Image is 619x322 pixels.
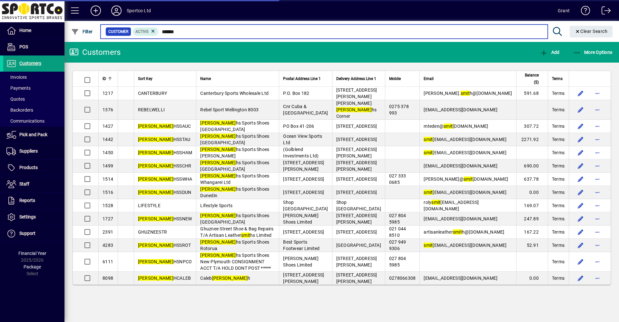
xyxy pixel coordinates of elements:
[389,276,416,281] span: 0278066308
[552,176,565,182] span: Terms
[200,147,269,158] span: hs Sports Shoes [PERSON_NAME]
[576,1,590,22] a: Knowledge Base
[103,75,106,82] span: ID
[19,165,38,170] span: Products
[592,240,603,250] button: More options
[552,258,565,265] span: Terms
[19,148,38,154] span: Suppliers
[200,160,236,165] em: [PERSON_NAME]
[575,147,586,158] button: Edit
[200,239,269,251] span: hs Sports Shoes Rotorua
[336,147,377,158] span: [STREET_ADDRESS][PERSON_NAME]
[516,226,548,239] td: 167.22
[552,106,565,113] span: Terms
[283,213,319,225] span: [PERSON_NAME] Shoes Limited
[592,200,603,211] button: More options
[464,176,473,182] em: smit
[18,251,46,256] span: Financial Year
[283,239,319,251] span: Best Sports Footwear Limited
[85,5,106,16] button: Add
[200,91,269,96] span: Canterbury Sports Wholesale Ltd
[552,163,565,169] span: Terms
[138,216,173,221] em: [PERSON_NAME]
[6,75,27,80] span: Invoices
[200,120,269,132] span: hs Sports Shoes [GEOGRAPHIC_DATA]
[575,273,586,283] button: Edit
[552,149,565,156] span: Terms
[19,198,35,203] span: Reports
[138,137,173,142] em: [PERSON_NAME]
[3,209,64,225] a: Settings
[200,213,236,218] em: [PERSON_NAME]
[200,107,259,112] span: Rebel Sport Wellington 8003
[138,163,173,168] em: [PERSON_NAME]
[336,243,381,248] span: [GEOGRAPHIC_DATA]
[283,200,328,211] span: Shop [GEOGRAPHIC_DATA]
[138,107,165,112] span: REBELWELLI
[424,107,497,112] span: [EMAIL_ADDRESS][DOMAIN_NAME]
[138,124,191,129] span: HSSAUC
[552,216,565,222] span: Terms
[200,160,269,172] span: hs Sports Shoes [GEOGRAPHIC_DATA]
[283,256,319,267] span: [PERSON_NAME] Shoes Limited
[336,107,372,112] em: [PERSON_NAME]
[3,127,64,143] a: Pick and Pack
[103,176,113,182] span: 1514
[200,75,211,82] span: Name
[6,86,31,91] span: Payments
[552,136,565,143] span: Terms
[6,107,33,113] span: Backorders
[424,229,504,235] span: artisanleather h@[DOMAIN_NAME]
[3,39,64,55] a: POS
[283,75,321,82] span: Postal Address Line 1
[336,200,381,211] span: Shop [GEOGRAPHIC_DATA]
[552,90,565,96] span: Terms
[135,29,149,34] span: Active
[103,91,113,96] span: 1217
[575,187,586,197] button: Edit
[520,72,539,86] span: Balance ($)
[336,137,377,142] span: [STREET_ADDRESS]
[592,88,603,98] button: More options
[424,190,433,195] em: smit
[138,259,173,264] em: [PERSON_NAME]
[336,160,377,172] span: [STREET_ADDRESS][PERSON_NAME]
[200,134,269,145] span: hs Sports Shoes [GEOGRAPHIC_DATA]
[283,272,324,284] span: [STREET_ADDRESS][PERSON_NAME]
[19,28,31,33] span: Home
[138,137,191,142] span: HSSTAU
[212,276,248,281] em: [PERSON_NAME]
[138,190,192,195] span: HSSDUN
[138,216,192,221] span: HSSNEW
[424,243,433,248] em: smit
[336,75,376,82] span: Delivery Address Line 1
[200,173,269,185] span: hs Sports Shoes Whangarei Ltd
[575,121,586,131] button: Edit
[200,253,236,258] em: [PERSON_NAME]
[336,176,377,182] span: [STREET_ADDRESS]
[19,231,35,236] span: Support
[283,229,324,235] span: [STREET_ADDRESS]
[241,233,250,238] em: smit
[336,87,377,99] span: [STREET_ADDRESS][PERSON_NAME]
[24,264,41,269] span: Package
[3,116,64,126] a: Communications
[138,259,192,264] span: HSNPCO
[19,214,36,219] span: Settings
[336,229,377,235] span: [STREET_ADDRESS]
[200,186,236,192] em: [PERSON_NAME]
[200,226,273,238] span: Ghuznee Street Shoe & Bag Repairs T/A Artisan Leather hs Limited
[103,163,113,168] span: 1499
[200,134,236,139] em: [PERSON_NAME]
[3,83,64,94] a: Payments
[516,120,548,133] td: 307.72
[103,203,113,208] span: 1528
[575,257,586,267] button: Edit
[19,44,28,49] span: POS
[575,214,586,224] button: Edit
[516,272,548,285] td: 0.00
[200,239,236,245] em: [PERSON_NAME]
[138,91,167,96] span: CANTERBURY
[138,229,167,235] span: GHUZNEESTR
[424,75,512,82] div: Email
